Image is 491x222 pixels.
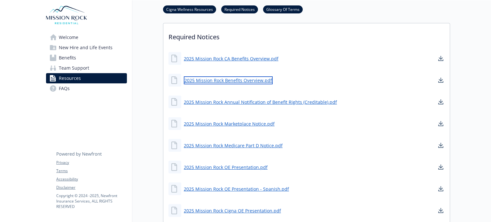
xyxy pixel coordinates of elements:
[437,207,445,214] a: download document
[59,32,78,42] span: Welcome
[59,83,70,94] span: FAQs
[46,42,127,53] a: New Hire and Life Events
[437,163,445,171] a: download document
[46,73,127,83] a: Resources
[184,186,289,192] a: 2025 Mission Rock OE Presentation - Spanish.pdf
[46,83,127,94] a: FAQs
[437,98,445,106] a: download document
[56,185,127,190] a: Disclaimer
[437,120,445,127] a: download document
[46,32,127,42] a: Welcome
[184,164,268,171] a: 2025 Mission Rock OE Presentation.pdf
[221,6,258,12] a: Required Notices
[56,193,127,209] p: Copyright © 2024 - 2025 , Newfront Insurance Services, ALL RIGHTS RESERVED
[56,168,127,174] a: Terms
[184,207,281,214] a: 2025 Mission Rock Cigna OE Presentation.pdf
[46,53,127,63] a: Benefits
[184,120,275,127] a: 2025 Mission Rock Marketplace Notice.pdf
[184,55,278,62] a: 2025 Mission Rock CA Benefits Overview.pdf
[56,176,127,182] a: Accessibility
[46,63,127,73] a: Team Support
[56,160,127,165] a: Privacy
[59,42,113,53] span: New Hire and Life Events
[184,99,337,105] a: 2025 Mission Rock Annual Notification of Benefit Rights (Creditable).pdf
[59,63,89,73] span: Team Support
[184,76,273,84] a: 2025 Mission Rock Benefits Overview.pdf
[437,185,445,193] a: download document
[184,142,283,149] a: 2025 Mission Rock Medicare Part D Notice.pdf
[437,142,445,149] a: download document
[437,76,445,84] a: download document
[263,6,303,12] a: Glossary Of Terms
[59,53,76,63] span: Benefits
[163,23,450,47] p: Required Notices
[163,6,216,12] a: Cigna Wellness Resources
[59,73,81,83] span: Resources
[437,55,445,62] a: download document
